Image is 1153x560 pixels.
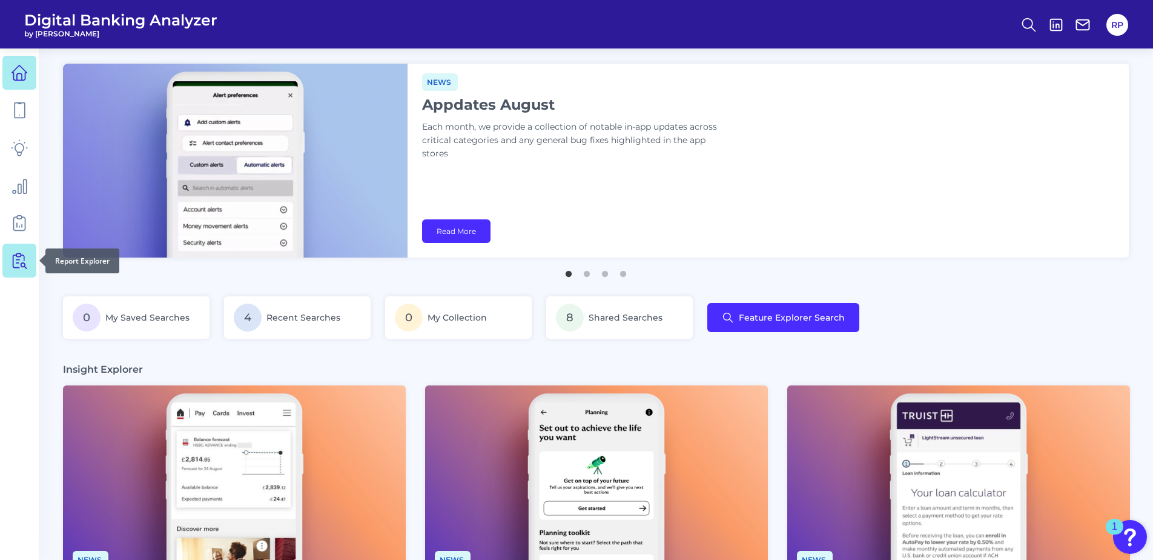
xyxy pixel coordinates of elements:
span: News [422,73,458,91]
div: Report Explorer [45,248,119,273]
span: My Collection [428,312,487,323]
h3: Insight Explorer [63,363,143,376]
span: by [PERSON_NAME] [24,29,217,38]
button: 1 [563,265,575,277]
p: Each month, we provide a collection of notable in-app updates across critical categories and any ... [422,121,725,161]
span: 4 [234,304,262,332]
span: 8 [556,304,584,332]
span: 0 [73,304,101,332]
a: 4Recent Searches [224,296,371,339]
span: Digital Banking Analyzer [24,11,217,29]
button: Open Resource Center, 1 new notification [1113,520,1147,554]
button: RP [1106,14,1128,36]
a: News [422,76,458,87]
a: 0My Collection [385,296,532,339]
a: Read More [422,219,491,243]
button: Feature Explorer Search [707,303,859,332]
button: 3 [599,265,611,277]
span: 0 [395,304,423,332]
button: 4 [617,265,629,277]
button: 2 [581,265,593,277]
span: Shared Searches [589,312,662,323]
a: 8Shared Searches [546,296,693,339]
span: My Saved Searches [105,312,190,323]
a: 0My Saved Searches [63,296,210,339]
h1: Appdates August [422,96,725,113]
span: Feature Explorer Search [739,313,845,322]
div: 1 [1112,527,1117,542]
span: Recent Searches [266,312,340,323]
img: bannerImg [63,64,408,258]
